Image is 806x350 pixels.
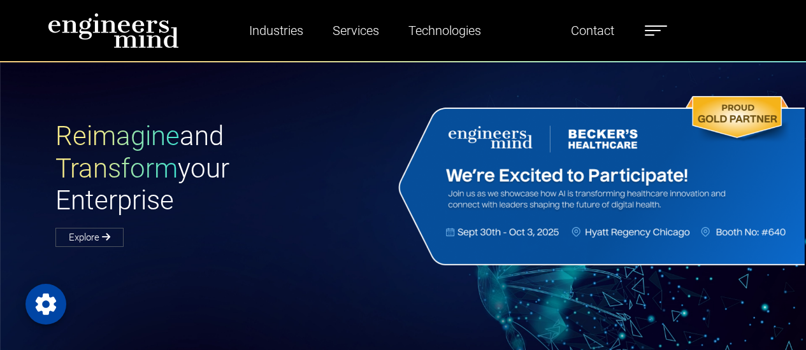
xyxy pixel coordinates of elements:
[48,13,179,48] img: logo
[55,120,180,151] span: Reimagine
[244,16,308,45] a: Industries
[566,16,619,45] a: Contact
[55,228,124,247] a: Explore
[55,153,178,184] span: Transform
[327,16,384,45] a: Services
[403,16,486,45] a: Technologies
[394,93,805,269] img: Website Banner
[55,120,403,216] h1: and your Enterprise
